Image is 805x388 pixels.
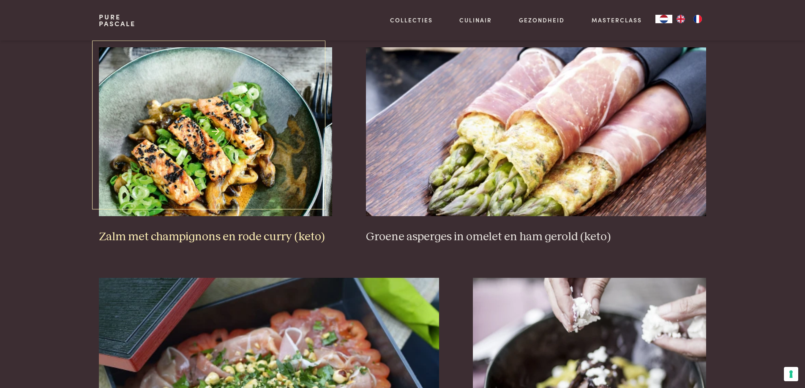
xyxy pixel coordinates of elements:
img: Zalm met champignons en rode curry (keto) [99,47,332,216]
a: Culinair [459,16,492,24]
a: NL [655,15,672,23]
button: Uw voorkeuren voor toestemming voor trackingtechnologieën [784,367,798,381]
img: Groene asperges in omelet en ham gerold (keto) [366,47,706,216]
a: Collecties [390,16,433,24]
a: Masterclass [592,16,642,24]
a: Groene asperges in omelet en ham gerold (keto) Groene asperges in omelet en ham gerold (keto) [366,47,706,244]
a: Gezondheid [519,16,565,24]
div: Language [655,15,672,23]
a: PurePascale [99,14,136,27]
a: EN [672,15,689,23]
a: FR [689,15,706,23]
a: Zalm met champignons en rode curry (keto) Zalm met champignons en rode curry (keto) [99,47,332,244]
h3: Zalm met champignons en rode curry (keto) [99,230,332,244]
ul: Language list [672,15,706,23]
h3: Groene asperges in omelet en ham gerold (keto) [366,230,706,244]
aside: Language selected: Nederlands [655,15,706,23]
